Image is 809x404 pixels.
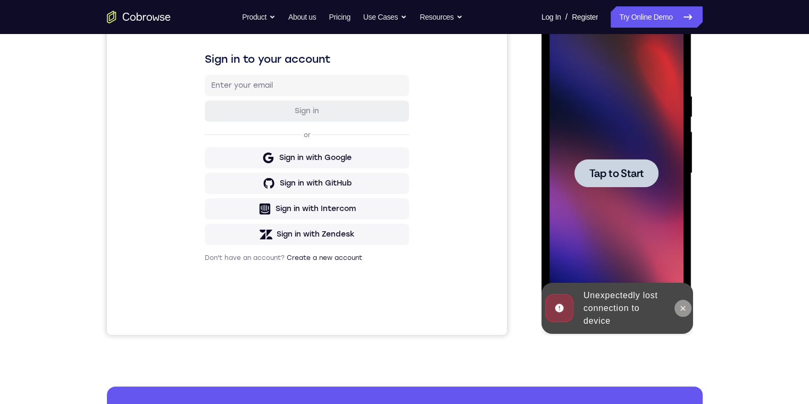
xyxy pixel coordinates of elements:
[288,6,316,28] a: About us
[98,220,302,241] button: Sign in with Intercom
[48,151,102,162] span: Tap to Start
[98,245,302,266] button: Sign in with Zendesk
[242,6,276,28] button: Product
[195,152,206,161] p: or
[572,6,598,28] a: Register
[611,6,702,28] a: Try Online Demo
[107,11,171,23] a: Go to the home page
[180,275,255,283] a: Create a new account
[98,169,302,190] button: Sign in with Google
[565,11,568,23] span: /
[98,194,302,215] button: Sign in with GitHub
[172,174,245,184] div: Sign in with Google
[33,142,117,171] button: Tap to Start
[173,199,245,210] div: Sign in with GitHub
[363,6,407,28] button: Use Cases
[170,250,248,261] div: Sign in with Zendesk
[420,6,463,28] button: Resources
[169,225,249,235] div: Sign in with Intercom
[541,6,561,28] a: Log In
[329,6,350,28] a: Pricing
[38,268,131,315] div: Unexpectedly lost connection to device
[98,275,302,283] p: Don't have an account?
